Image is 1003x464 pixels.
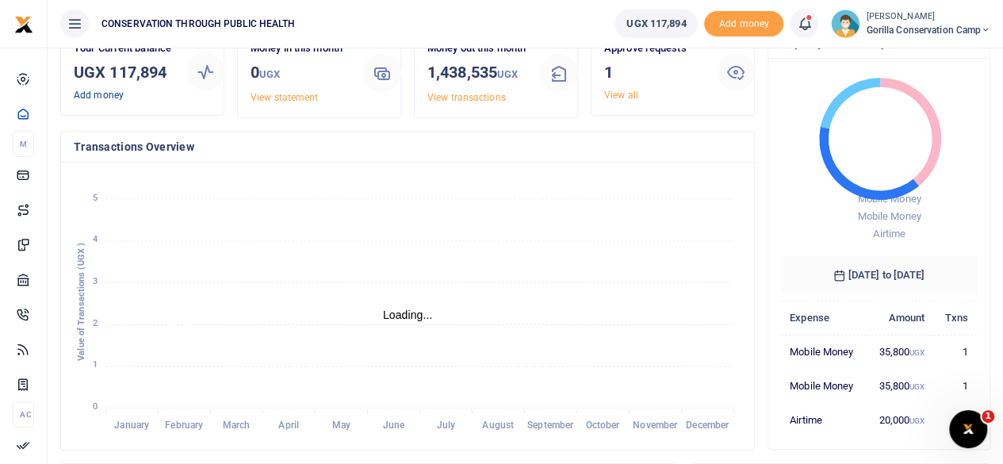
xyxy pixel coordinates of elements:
tspan: January [114,420,149,431]
small: [PERSON_NAME] [866,10,990,24]
p: Approve requests [604,40,704,57]
tspan: May [331,420,350,431]
th: Txns [933,301,977,335]
small: UGX [259,68,280,80]
th: Expense [781,301,867,335]
tspan: November [633,420,678,431]
td: Mobile Money [781,369,867,403]
td: 20,000 [867,403,934,436]
img: logo-small [14,15,33,34]
tspan: 5 [93,193,98,203]
td: 1 [933,403,977,436]
tspan: 1 [93,360,98,370]
span: 1 [982,410,994,423]
h3: UGX 117,894 [74,60,174,84]
img: profile-user [831,10,859,38]
tspan: July [436,420,454,431]
td: 1 [933,335,977,369]
p: Money out this month [427,40,527,57]
tspan: August [482,420,514,431]
small: UGX [909,382,925,391]
span: Gorilla Conservation Camp [866,23,990,37]
tspan: March [223,420,251,431]
a: Add money [704,17,783,29]
td: 35,800 [867,369,934,403]
li: M [13,131,34,157]
a: profile-user [PERSON_NAME] Gorilla Conservation Camp [831,10,990,38]
span: Mobile Money [857,193,921,205]
span: UGX 117,894 [626,16,686,32]
small: UGX [909,348,925,357]
tspan: 4 [93,234,98,244]
th: Amount [867,301,934,335]
p: Your Current balance [74,40,174,57]
tspan: December [686,420,729,431]
tspan: April [278,420,299,431]
li: Ac [13,401,34,428]
td: Airtime [781,403,867,436]
tspan: February [165,420,203,431]
span: Airtime [873,228,905,240]
h3: 1 [604,60,704,84]
tspan: 2 [93,318,98,328]
tspan: 3 [93,276,98,286]
span: Mobile Money [857,210,921,222]
h3: 0 [251,60,350,86]
a: View all [604,90,638,101]
tspan: September [527,420,574,431]
iframe: Intercom live chat [949,410,987,448]
a: UGX 117,894 [614,10,698,38]
a: View transactions [427,92,506,103]
td: 35,800 [867,335,934,369]
span: CONSERVATION THROUGH PUBLIC HEALTH [95,17,301,31]
a: View statement [251,92,318,103]
text: Value of Transactions (UGX ) [76,243,86,361]
tspan: June [382,420,404,431]
a: logo-small logo-large logo-large [14,17,33,29]
tspan: October [586,420,621,431]
td: 1 [933,369,977,403]
h4: Transactions Overview [74,138,741,155]
a: Add money [74,90,124,101]
li: Toup your wallet [704,11,783,37]
li: Wallet ballance [608,10,704,38]
td: Mobile Money [781,335,867,369]
h6: [DATE] to [DATE] [781,256,977,294]
text: Loading... [383,309,433,321]
small: UGX [909,416,925,425]
small: UGX [497,68,518,80]
tspan: 0 [93,401,98,412]
p: Money in this month [251,40,350,57]
h3: 1,438,535 [427,60,527,86]
span: Add money [704,11,783,37]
